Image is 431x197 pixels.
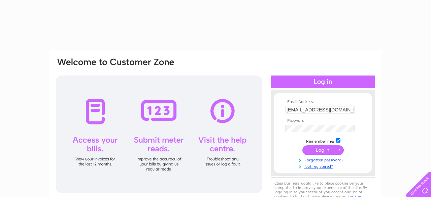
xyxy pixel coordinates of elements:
th: Email Address: [284,100,362,104]
th: Password: [284,118,362,123]
a: Not registered? [286,163,362,169]
input: Submit [302,145,344,155]
a: Forgotten password? [286,156,362,163]
td: Remember me? [284,137,362,144]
